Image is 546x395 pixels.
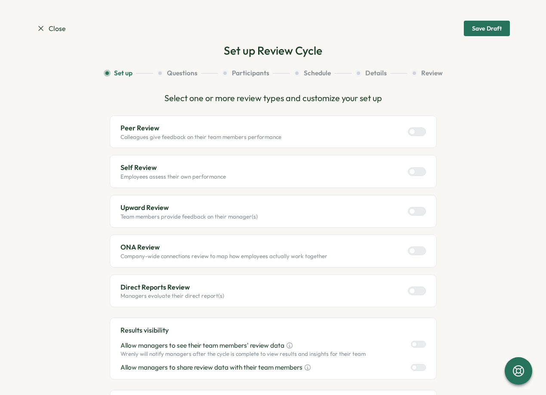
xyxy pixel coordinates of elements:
[120,173,226,181] p: Employees assess their own performance
[157,68,218,78] button: Questions
[293,68,352,78] button: Schedule
[411,68,443,78] button: Review
[222,68,290,78] button: Participants
[120,341,284,350] p: Allow managers to see their team members' review data
[104,68,153,78] button: Set up
[120,213,258,221] p: Team members provide feedback on their manager(s)
[120,162,226,173] p: Self Review
[120,282,224,293] p: Direct Reports Review
[120,350,366,358] p: Wrenly will notify managers after the cycle is complete to view results and insights for their team
[37,23,66,34] a: Close
[355,68,407,78] button: Details
[120,133,281,141] p: Colleagues give feedback on their team members performance
[120,123,281,133] p: Peer Review
[120,242,327,253] p: ONA Review
[120,202,258,213] p: Upward Review
[120,325,426,336] p: Results visibility
[464,21,510,36] button: Save Draft
[120,253,327,260] p: Company-wide connections review to map how employees actually work together
[120,363,302,372] p: Allow managers to share review data with their team members
[472,25,502,31] div: Save Draft
[120,292,224,300] p: Managers evaluate their direct report(s)
[224,43,322,58] h2: Set up Review Cycle
[110,92,437,105] p: Select one or more review types and customize your set up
